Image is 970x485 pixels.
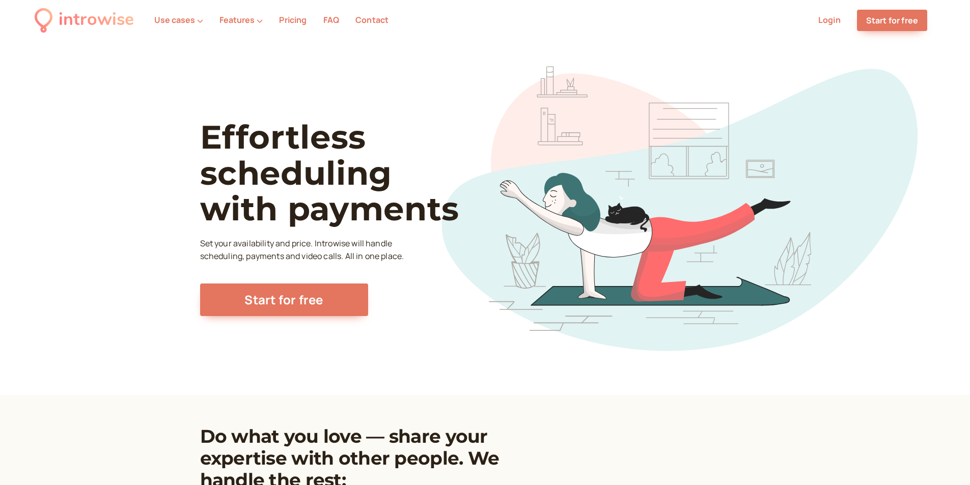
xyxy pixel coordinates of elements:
[200,283,368,316] a: Start for free
[857,10,927,31] a: Start for free
[279,14,307,25] a: Pricing
[200,119,496,226] h1: Effortless scheduling with payments
[59,6,134,34] div: introwise
[154,15,203,24] button: Use cases
[35,6,134,34] a: introwise
[818,14,841,25] a: Login
[200,237,407,264] p: Set your availability and price. Introwise will handle scheduling, payments and video calls. All ...
[219,15,263,24] button: Features
[323,14,339,25] a: FAQ
[355,14,389,25] a: Contact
